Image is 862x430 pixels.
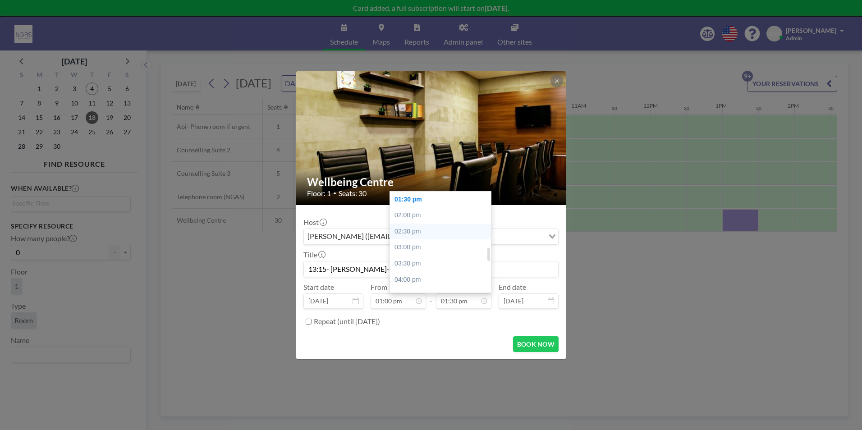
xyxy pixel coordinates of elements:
div: 02:00 pm [390,207,495,224]
span: Seats: 30 [339,189,367,198]
div: 02:30 pm [390,224,495,240]
span: - [430,286,432,306]
div: 04:30 pm [390,288,495,304]
label: From [371,283,387,292]
span: • [333,190,336,197]
span: Floor: 1 [307,189,331,198]
img: 537.jpg [296,48,567,228]
div: Search for option [304,229,558,244]
div: 04:00 pm [390,272,495,288]
input: Search for option [492,231,543,242]
div: 03:30 pm [390,256,495,272]
label: Title [303,250,325,259]
label: Start date [303,283,334,292]
span: [PERSON_NAME] ([EMAIL_ADDRESS][DOMAIN_NAME]) [306,231,491,242]
label: Host [303,218,326,227]
div: 03:00 pm [390,239,495,256]
label: End date [499,283,526,292]
h2: Wellbeing Centre [307,175,556,189]
input: Abi's reservation [304,261,558,277]
label: Repeat (until [DATE]) [314,317,380,326]
div: 01:30 pm [390,192,495,208]
button: BOOK NOW [513,336,559,352]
